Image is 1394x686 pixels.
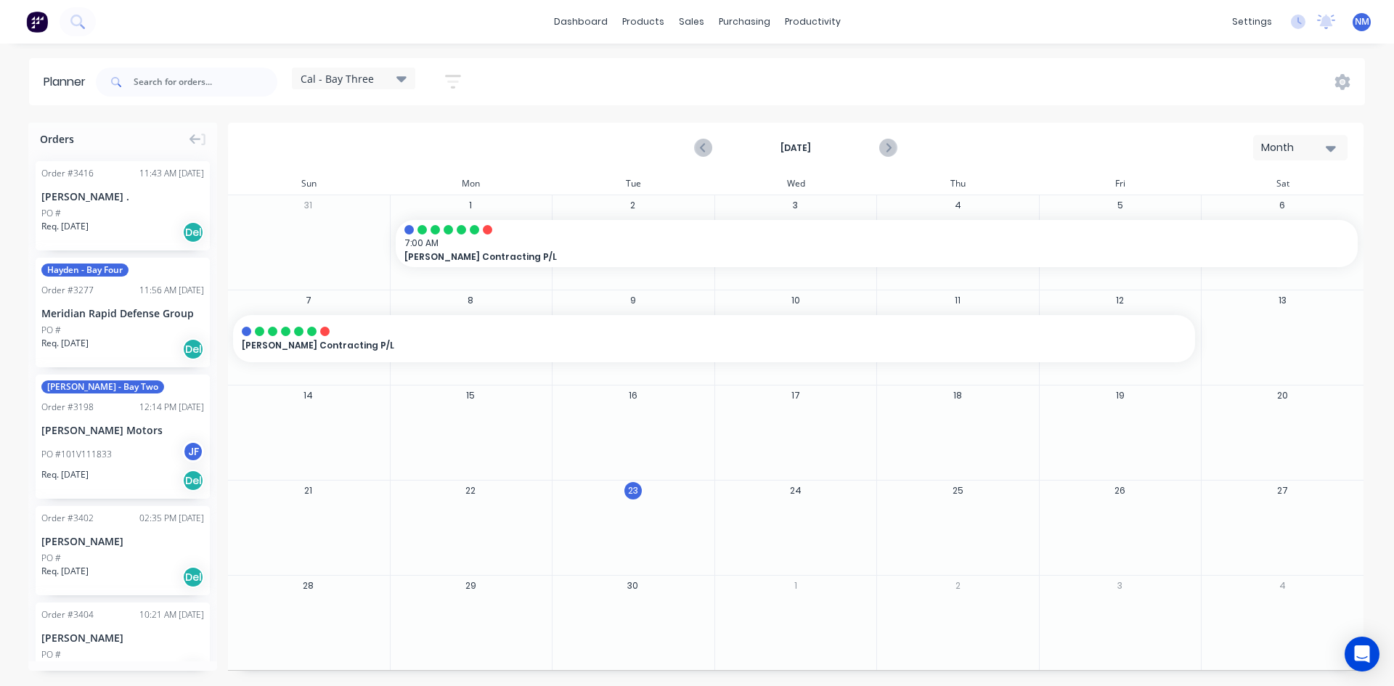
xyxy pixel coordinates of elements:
[1355,15,1369,28] span: NM
[1039,173,1202,195] div: Fri
[41,422,204,438] div: [PERSON_NAME] Motors
[1273,197,1291,214] button: 6
[139,167,204,180] div: 11:43 AM [DATE]
[696,139,712,157] button: Previous page
[300,577,317,595] button: 28
[139,608,204,621] div: 10:21 AM [DATE]
[41,207,61,220] div: PO #
[404,237,1342,250] span: 7:00 AM
[182,470,204,491] div: Del
[1253,135,1348,160] button: Month
[41,608,94,621] div: Order # 3404
[462,197,479,214] button: 1
[139,284,204,297] div: 11:56 AM [DATE]
[41,306,204,321] div: Meridian Rapid Defense Group
[949,197,966,214] button: 4
[40,131,74,147] span: Orders
[41,648,61,661] div: PO #
[949,577,966,595] button: 2
[1273,577,1291,595] button: 4
[462,577,479,595] button: 29
[41,189,204,204] div: [PERSON_NAME] .
[723,142,868,155] strong: [DATE]
[233,315,1195,362] div: [PERSON_NAME] Contracting P/L
[787,482,804,499] button: 24
[462,387,479,404] button: 15
[876,173,1039,195] div: Thu
[552,173,714,195] div: Tue
[139,512,204,525] div: 02:35 PM [DATE]
[41,448,112,461] div: PO #101V111833
[41,167,94,180] div: Order # 3416
[624,387,642,404] button: 16
[624,577,642,595] button: 30
[300,387,317,404] button: 14
[44,73,93,91] div: Planner
[1273,387,1291,404] button: 20
[41,630,204,645] div: [PERSON_NAME]
[41,380,164,393] span: [PERSON_NAME] - Bay Two
[615,11,672,33] div: products
[41,264,129,277] span: Hayden - Bay Four
[41,337,89,350] span: Req. [DATE]
[1112,387,1129,404] button: 19
[1201,173,1364,195] div: Sat
[300,197,317,214] button: 31
[26,11,48,33] img: Factory
[949,482,966,499] button: 25
[41,220,89,233] span: Req. [DATE]
[41,468,89,481] span: Req. [DATE]
[404,250,1255,264] span: [PERSON_NAME] Contracting P/L
[714,173,877,195] div: Wed
[41,324,61,337] div: PO #
[949,387,966,404] button: 18
[300,292,317,309] button: 7
[300,482,317,499] button: 21
[462,292,479,309] button: 8
[462,482,479,499] button: 22
[1112,482,1129,499] button: 26
[41,401,94,414] div: Order # 3198
[396,220,1358,267] div: 7:00 AM[PERSON_NAME] Contracting P/L
[41,512,94,525] div: Order # 3402
[182,221,204,243] div: Del
[139,401,204,414] div: 12:14 PM [DATE]
[1345,637,1379,671] div: Open Intercom Messenger
[41,284,94,297] div: Order # 3277
[390,173,553,195] div: Mon
[41,552,61,565] div: PO #
[301,71,374,86] span: Cal - Bay Three
[778,11,848,33] div: productivity
[182,338,204,360] div: Del
[787,577,804,595] button: 1
[134,68,277,97] input: Search for orders...
[1112,292,1129,309] button: 12
[242,339,1092,352] span: [PERSON_NAME] Contracting P/L
[227,173,390,195] div: Sun
[624,482,642,499] button: 23
[879,139,896,157] button: Next page
[1112,197,1129,214] button: 5
[949,292,966,309] button: 11
[1273,292,1291,309] button: 13
[787,197,804,214] button: 3
[1225,11,1279,33] div: settings
[547,11,615,33] a: dashboard
[787,292,804,309] button: 10
[41,565,89,578] span: Req. [DATE]
[712,11,778,33] div: purchasing
[624,292,642,309] button: 9
[182,441,204,462] div: JF
[1112,577,1129,595] button: 3
[787,387,804,404] button: 17
[624,197,642,214] button: 2
[1273,482,1291,499] button: 27
[672,11,712,33] div: sales
[1261,140,1328,155] div: Month
[182,566,204,588] div: Del
[41,534,204,549] div: [PERSON_NAME]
